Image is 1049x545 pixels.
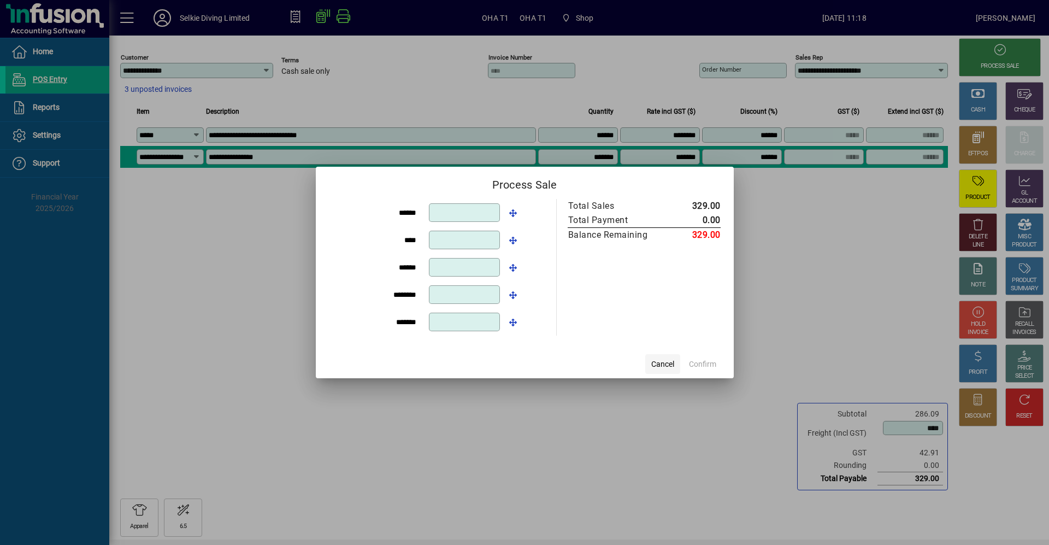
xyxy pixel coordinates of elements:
td: Total Payment [568,213,671,228]
td: Total Sales [568,199,671,213]
div: Balance Remaining [568,228,660,242]
h2: Process Sale [316,167,734,198]
td: 329.00 [671,199,721,213]
td: 329.00 [671,228,721,243]
button: Cancel [645,354,680,374]
td: 0.00 [671,213,721,228]
span: Cancel [651,359,674,370]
